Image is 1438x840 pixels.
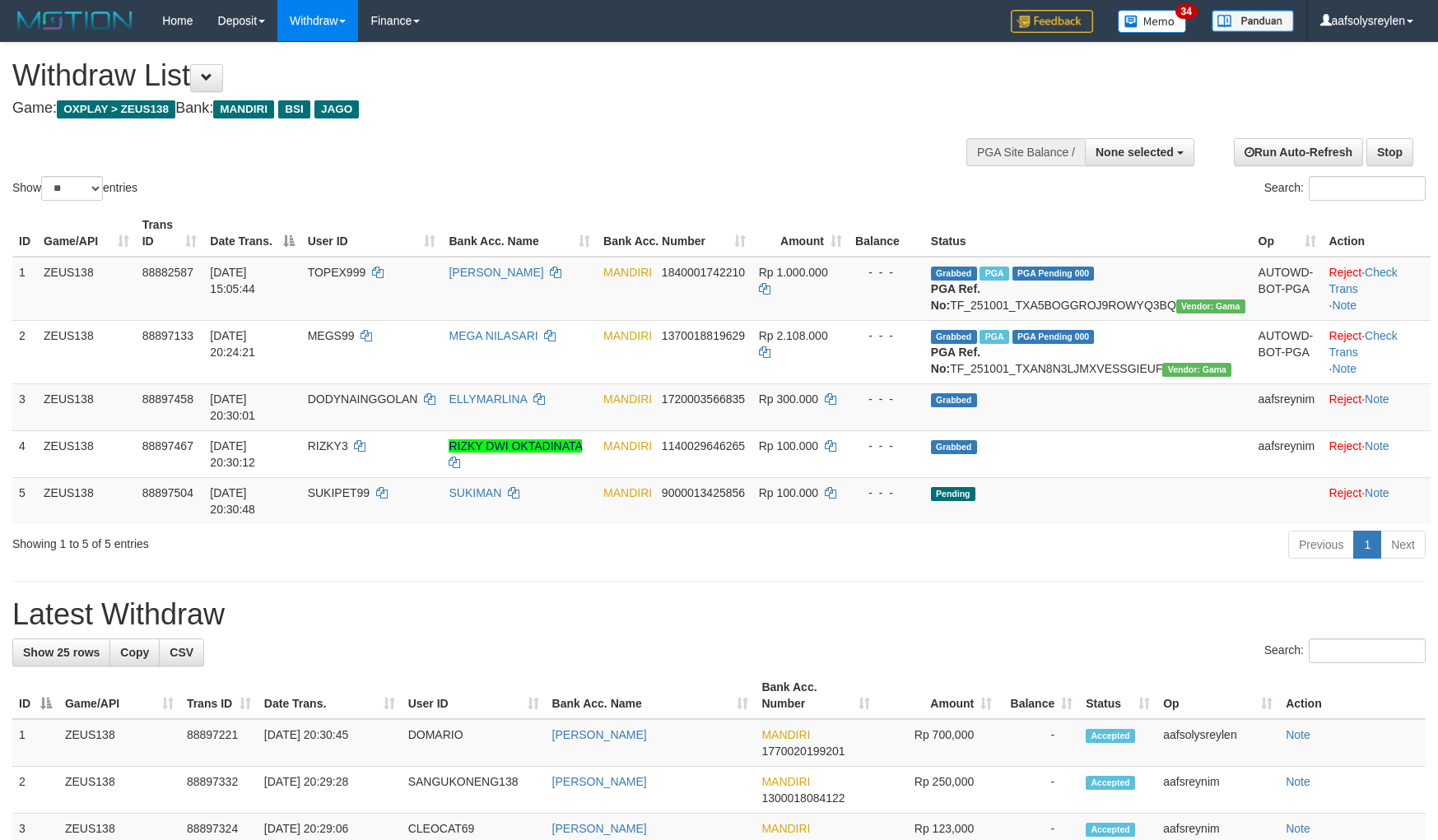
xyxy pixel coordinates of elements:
a: SUKIMAN [449,486,501,499]
h1: Withdraw List [12,59,942,92]
input: Search: [1309,638,1426,663]
th: Op: activate to sort column ascending [1252,210,1323,257]
span: 88882587 [142,266,193,279]
th: Amount: activate to sort column ascending [877,672,998,719]
th: ID: activate to sort column descending [12,672,58,719]
div: - - - [855,391,918,407]
td: SANGUKONENG138 [402,767,546,814]
th: Action [1323,210,1431,257]
label: Search: [1264,638,1426,663]
a: Note [1286,728,1310,741]
span: DODYNAINGGOLAN [308,392,418,406]
td: 4 [12,430,37,477]
td: ZEUS138 [58,719,180,767]
div: - - - [855,438,918,454]
span: Copy 1300018084122 to clipboard [761,791,845,805]
td: ZEUS138 [37,320,136,383]
span: Show 25 rows [23,646,100,659]
span: Rp 300.000 [759,392,818,406]
td: [DATE] 20:30:45 [258,719,402,767]
span: Rp 100.000 [759,486,818,499]
td: Rp 250,000 [877,767,998,814]
span: Rp 2.108.000 [759,329,828,342]
span: JAGO [314,100,359,118]
a: Check Trans [1329,329,1398,359]
td: - [998,767,1079,814]
td: AUTOWD-BOT-PGA [1252,320,1323,383]
a: Show 25 rows [12,638,110,666]
th: ID [12,210,37,257]
span: TOPEX999 [308,266,366,279]
b: PGA Ref. No: [931,282,980,312]
select: Showentries [41,176,103,201]
span: Vendor URL: https://trx31.1velocity.biz [1176,299,1245,313]
td: aafsolysreylen [1156,719,1279,767]
a: CSV [159,638,204,666]
span: MANDIRI [761,728,810,741]
span: MANDIRI [603,486,652,499]
h1: Latest Withdraw [12,598,1426,631]
td: DOMARIO [402,719,546,767]
td: AUTOWD-BOT-PGA [1252,257,1323,321]
span: Copy 1370018819629 to clipboard [662,329,745,342]
td: ZEUS138 [37,430,136,477]
div: Showing 1 to 5 of 5 entries [12,529,587,552]
span: Grabbed [931,330,977,344]
td: · · [1323,257,1431,321]
span: Copy 1840001742210 to clipboard [662,266,745,279]
a: [PERSON_NAME] [552,775,647,788]
span: MANDIRI [603,266,652,279]
span: PGA Pending [1012,330,1095,344]
a: 1 [1353,531,1381,559]
span: PGA Pending [1012,267,1095,281]
a: Note [1365,486,1389,499]
td: TF_251001_TXA5BOGGROJ9ROWYQ3BQ [924,257,1252,321]
th: Status [924,210,1252,257]
a: [PERSON_NAME] [449,266,543,279]
span: Grabbed [931,393,977,407]
span: MANDIRI [761,775,810,788]
th: Action [1279,672,1426,719]
span: SUKIPET99 [308,486,370,499]
span: [DATE] 15:05:44 [210,266,255,295]
td: 2 [12,320,37,383]
th: User ID: activate to sort column ascending [301,210,443,257]
th: Bank Acc. Name: activate to sort column ascending [442,210,597,257]
th: Game/API: activate to sort column ascending [37,210,136,257]
td: 1 [12,257,37,321]
td: ZEUS138 [37,383,136,430]
a: Reject [1329,266,1362,279]
a: Reject [1329,486,1362,499]
span: [DATE] 20:30:01 [210,392,255,422]
img: Button%20Memo.svg [1118,10,1187,33]
a: ELLYMARLINA [449,392,527,406]
span: Copy 1770020199201 to clipboard [761,745,845,758]
th: Bank Acc. Number: activate to sort column ascending [597,210,752,257]
td: 88897221 [180,719,258,767]
div: - - - [855,264,918,281]
a: Previous [1288,531,1354,559]
td: · [1323,477,1431,524]
a: MEGA NILASARI [449,329,538,342]
a: Check Trans [1329,266,1398,295]
td: ZEUS138 [58,767,180,814]
span: Accepted [1086,823,1135,837]
td: Rp 700,000 [877,719,998,767]
td: ZEUS138 [37,477,136,524]
span: CSV [170,646,193,659]
a: Copy [109,638,160,666]
td: - [998,719,1079,767]
span: MANDIRI [603,439,652,452]
input: Search: [1309,176,1426,201]
a: Next [1380,531,1426,559]
span: Grabbed [931,440,977,454]
td: aafsreynim [1252,383,1323,430]
td: [DATE] 20:29:28 [258,767,402,814]
span: 88897133 [142,329,193,342]
th: Amount: activate to sort column ascending [752,210,849,257]
td: ZEUS138 [37,257,136,321]
td: aafsreynim [1252,430,1323,477]
span: Vendor URL: https://trx31.1velocity.biz [1162,363,1231,377]
span: MANDIRI [603,392,652,406]
span: Copy [120,646,149,659]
